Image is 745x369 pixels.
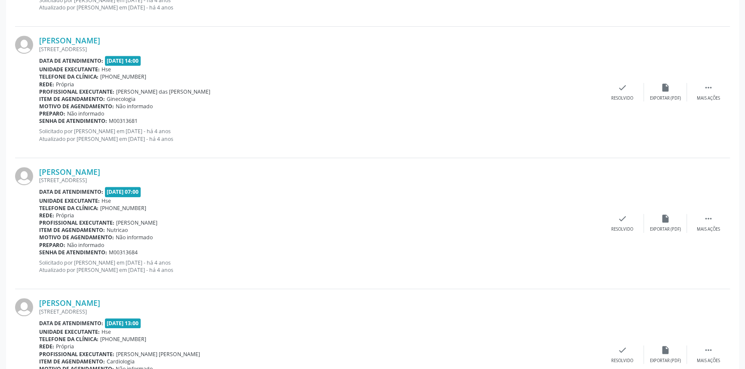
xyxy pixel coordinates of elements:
b: Telefone da clínica: [39,204,99,212]
span: [PHONE_NUMBER] [100,335,146,343]
span: Própria [56,212,74,219]
div: Mais ações [697,226,720,232]
b: Rede: [39,81,54,88]
span: [DATE] 07:00 [105,187,141,197]
span: M00313684 [109,249,138,256]
span: Nutricao [107,226,128,234]
i: check [618,214,627,223]
i: insert_drive_file [661,214,670,223]
span: Hse [102,328,111,335]
span: Não informado [116,103,153,110]
b: Unidade executante: [39,197,100,204]
b: Item de agendamento: [39,358,105,365]
span: [PHONE_NUMBER] [100,73,146,80]
span: Cardiologia [107,358,135,365]
p: Solicitado por [PERSON_NAME] em [DATE] - há 4 anos Atualizado por [PERSON_NAME] em [DATE] - há 4 ... [39,128,601,142]
span: Ginecologia [107,95,135,103]
b: Unidade executante: [39,328,100,335]
img: img [15,36,33,54]
i:  [704,214,713,223]
a: [PERSON_NAME] [39,167,100,177]
div: [STREET_ADDRESS] [39,46,601,53]
i: insert_drive_file [661,345,670,355]
a: [PERSON_NAME] [39,36,100,45]
b: Data de atendimento: [39,57,103,64]
i: check [618,345,627,355]
b: Unidade executante: [39,66,100,73]
b: Profissional executante: [39,88,114,95]
span: Hse [102,66,111,73]
div: Mais ações [697,358,720,364]
b: Item de agendamento: [39,95,105,103]
span: M00313681 [109,117,138,125]
b: Rede: [39,343,54,350]
div: Exportar (PDF) [650,226,681,232]
p: Solicitado por [PERSON_NAME] em [DATE] - há 4 anos Atualizado por [PERSON_NAME] em [DATE] - há 4 ... [39,259,601,274]
div: Exportar (PDF) [650,95,681,101]
img: img [15,298,33,316]
img: img [15,167,33,185]
a: [PERSON_NAME] [39,298,100,308]
span: Não informado [67,110,104,117]
b: Rede: [39,212,54,219]
b: Preparo: [39,110,65,117]
b: Preparo: [39,241,65,249]
div: Resolvido [611,358,633,364]
span: [PERSON_NAME] das [PERSON_NAME] [116,88,210,95]
span: Própria [56,81,74,88]
b: Motivo de agendamento: [39,103,114,110]
i: check [618,83,627,92]
b: Motivo de agendamento: [39,234,114,241]
span: [PERSON_NAME] [PERSON_NAME] [116,351,200,358]
b: Data de atendimento: [39,188,103,195]
i:  [704,83,713,92]
b: Senha de atendimento: [39,117,107,125]
div: [STREET_ADDRESS] [39,308,601,315]
span: [DATE] 13:00 [105,318,141,328]
b: Telefone da clínica: [39,335,99,343]
b: Data de atendimento: [39,320,103,327]
span: Hse [102,197,111,204]
span: Não informado [116,234,153,241]
div: [STREET_ADDRESS] [39,177,601,184]
span: [DATE] 14:00 [105,56,141,66]
b: Senha de atendimento: [39,249,107,256]
b: Profissional executante: [39,219,114,226]
span: Própria [56,343,74,350]
span: [PERSON_NAME] [116,219,157,226]
b: Item de agendamento: [39,226,105,234]
b: Profissional executante: [39,351,114,358]
i: insert_drive_file [661,83,670,92]
div: Exportar (PDF) [650,358,681,364]
div: Mais ações [697,95,720,101]
div: Resolvido [611,226,633,232]
span: [PHONE_NUMBER] [100,204,146,212]
i:  [704,345,713,355]
span: Não informado [67,241,104,249]
div: Resolvido [611,95,633,101]
b: Telefone da clínica: [39,73,99,80]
